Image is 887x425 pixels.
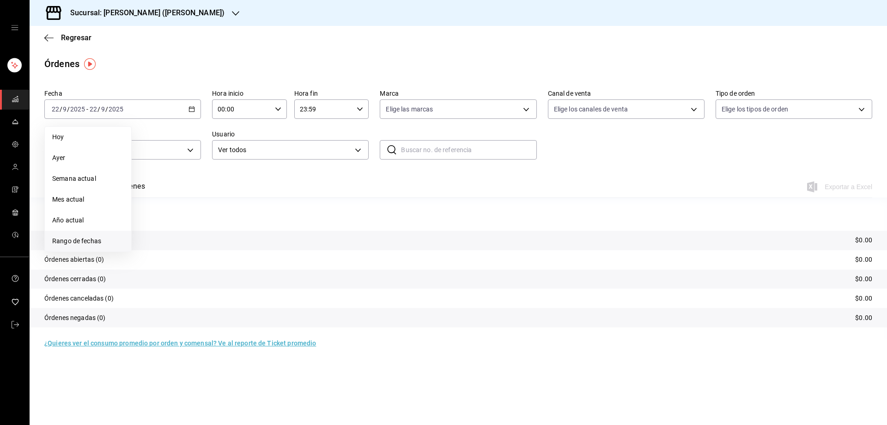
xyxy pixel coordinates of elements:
input: -- [89,105,97,113]
div: Órdenes [44,57,79,71]
img: Tooltip marker [84,58,96,70]
span: Regresar [61,33,91,42]
span: Mes actual [52,195,124,204]
span: / [97,105,100,113]
span: Ayer [52,153,124,163]
p: Resumen [44,209,872,220]
p: Órdenes abiertas (0) [44,255,104,265]
input: -- [62,105,67,113]
input: -- [101,105,105,113]
label: Hora inicio [212,90,287,97]
input: ---- [70,105,85,113]
a: ¿Quieres ver el consumo promedio por orden y comensal? Ve al reporte de Ticket promedio [44,339,316,347]
span: Elige los canales de venta [554,105,628,114]
span: - [86,105,88,113]
p: $0.00 [855,255,872,265]
label: Canal de venta [548,90,705,97]
label: Hora fin [294,90,369,97]
p: $0.00 [855,235,872,245]
span: / [105,105,108,113]
input: Buscar no. de referencia [401,141,536,159]
h3: Sucursal: [PERSON_NAME] ([PERSON_NAME]) [63,7,225,18]
span: Elige las marcas [386,105,433,114]
input: ---- [108,105,124,113]
label: Marca [380,90,536,97]
label: Usuario [212,131,369,137]
span: Ver todos [218,145,352,155]
span: Semana actual [52,174,124,184]
input: -- [51,105,60,113]
span: Elige los tipos de orden [722,105,788,114]
span: / [67,105,70,113]
label: Fecha [44,90,201,97]
button: Regresar [44,33,91,42]
label: Tipo de orden [716,90,872,97]
p: $0.00 [855,313,872,323]
span: Rango de fechas [52,236,124,246]
p: $0.00 [855,274,872,284]
span: Hoy [52,132,124,142]
span: Año actual [52,216,124,225]
button: open drawer [11,24,18,31]
p: Órdenes cerradas (0) [44,274,106,284]
span: / [60,105,62,113]
p: $0.00 [855,294,872,303]
p: Órdenes negadas (0) [44,313,106,323]
p: Órdenes canceladas (0) [44,294,114,303]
